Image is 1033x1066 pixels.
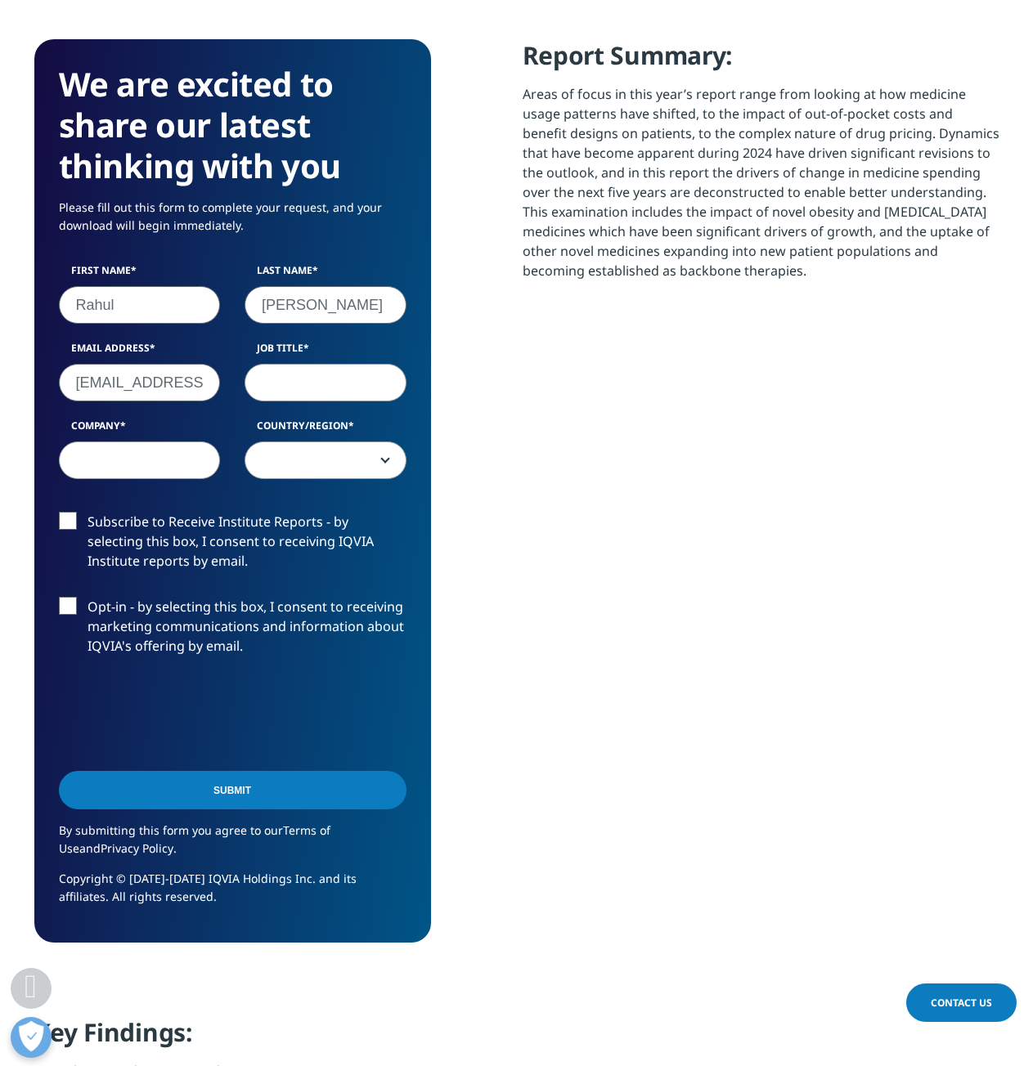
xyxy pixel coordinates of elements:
[931,996,992,1010] span: Contact Us
[59,419,221,441] label: Company
[59,822,330,856] a: Terms of Use
[59,263,221,286] label: First Name
[523,39,999,84] h4: Report Summary:
[34,1016,999,1061] h4: Key Findings:
[245,263,406,286] label: Last Name
[59,822,406,870] p: By submitting this form you agree to our and .
[523,84,999,293] p: Areas of focus in this year’s report range from looking at how medicine usage patterns have shift...
[59,64,406,186] h3: We are excited to share our latest thinking with you
[59,597,406,665] label: Opt-in - by selecting this box, I consent to receiving marketing communications and information a...
[59,771,406,809] input: Submit
[245,341,406,364] label: Job Title
[59,341,221,364] label: Email Address
[245,419,406,441] label: Country/Region
[59,682,308,746] iframe: reCAPTCHA
[101,840,173,856] a: Privacy Policy
[906,983,1017,1022] a: Contact Us
[59,199,406,247] p: Please fill out this form to complete your request, and your download will begin immediately.
[11,1017,52,1058] button: Open Preferences
[59,870,406,918] p: Copyright © [DATE]-[DATE] IQVIA Holdings Inc. and its affiliates. All rights reserved.
[59,512,406,580] label: Subscribe to Receive Institute Reports - by selecting this box, I consent to receiving IQVIA Inst...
